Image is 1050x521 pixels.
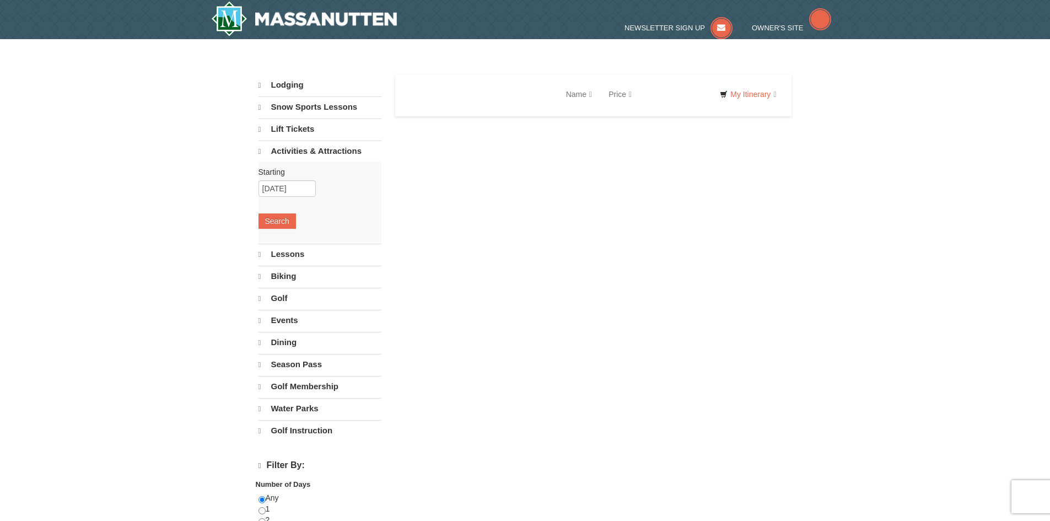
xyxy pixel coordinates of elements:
[259,354,381,375] a: Season Pass
[211,1,397,36] img: Massanutten Resort Logo
[752,24,831,32] a: Owner's Site
[259,141,381,162] a: Activities & Attractions
[600,83,640,105] a: Price
[624,24,705,32] span: Newsletter Sign Up
[259,420,381,441] a: Golf Instruction
[259,213,296,229] button: Search
[259,460,381,471] h4: Filter By:
[256,480,311,488] strong: Number of Days
[259,398,381,419] a: Water Parks
[259,266,381,287] a: Biking
[259,75,381,95] a: Lodging
[259,310,381,331] a: Events
[259,332,381,353] a: Dining
[713,86,783,103] a: My Itinerary
[259,244,381,265] a: Lessons
[259,166,373,178] label: Starting
[259,288,381,309] a: Golf
[211,1,397,36] a: Massanutten Resort
[259,376,381,397] a: Golf Membership
[752,24,804,32] span: Owner's Site
[259,96,381,117] a: Snow Sports Lessons
[259,119,381,139] a: Lift Tickets
[558,83,600,105] a: Name
[624,24,733,32] a: Newsletter Sign Up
